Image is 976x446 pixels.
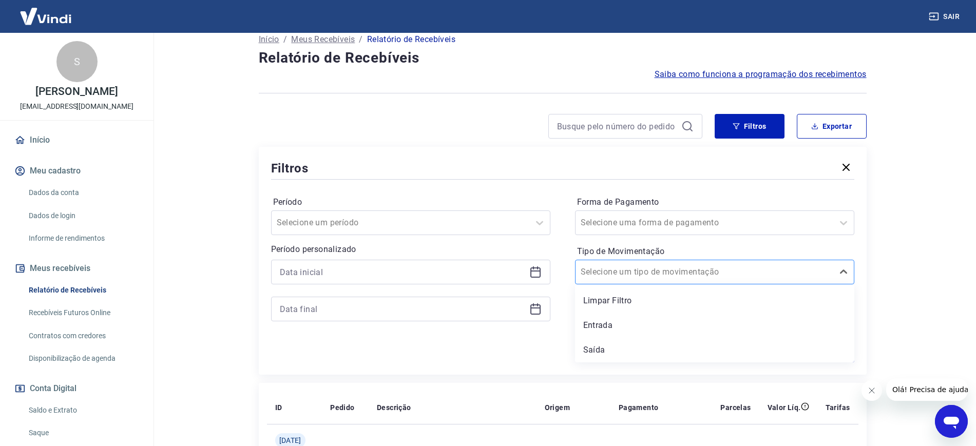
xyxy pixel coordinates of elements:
[273,196,548,208] label: Período
[280,301,525,317] input: Data final
[367,33,455,46] p: Relatório de Recebíveis
[271,160,309,177] h5: Filtros
[927,7,964,26] button: Sair
[12,1,79,32] img: Vindi
[25,205,141,226] a: Dados de login
[575,315,854,336] div: Entrada
[280,264,525,280] input: Data inicial
[12,377,141,400] button: Conta Digital
[826,402,850,413] p: Tarifas
[279,435,301,445] span: [DATE]
[577,196,852,208] label: Forma de Pagamento
[12,160,141,182] button: Meu cadastro
[359,33,362,46] p: /
[35,86,118,97] p: [PERSON_NAME]
[575,340,854,360] div: Saída
[25,348,141,369] a: Disponibilização de agenda
[330,402,354,413] p: Pedido
[25,228,141,249] a: Informe de rendimentos
[935,405,968,438] iframe: Botão para abrir a janela de mensagens
[377,402,411,413] p: Descrição
[25,400,141,421] a: Saldo e Extrato
[545,402,570,413] p: Origem
[56,41,98,82] div: S
[577,245,852,258] label: Tipo de Movimentação
[275,402,282,413] p: ID
[6,7,86,15] span: Olá! Precisa de ajuda?
[12,129,141,151] a: Início
[291,33,355,46] a: Meus Recebíveis
[25,302,141,323] a: Recebíveis Futuros Online
[12,257,141,280] button: Meus recebíveis
[259,33,279,46] a: Início
[720,402,751,413] p: Parcelas
[886,378,968,401] iframe: Mensagem da empresa
[283,33,287,46] p: /
[557,119,677,134] input: Busque pelo número do pedido
[619,402,659,413] p: Pagamento
[862,380,882,401] iframe: Fechar mensagem
[655,68,867,81] a: Saiba como funciona a programação dos recebimentos
[25,422,141,443] a: Saque
[259,48,867,68] h4: Relatório de Recebíveis
[575,290,854,311] div: Limpar Filtro
[25,325,141,346] a: Contratos com credores
[25,280,141,301] a: Relatório de Recebíveis
[271,243,550,256] p: Período personalizado
[797,114,867,139] button: Exportar
[768,402,801,413] p: Valor Líq.
[20,101,133,112] p: [EMAIL_ADDRESS][DOMAIN_NAME]
[715,114,784,139] button: Filtros
[25,182,141,203] a: Dados da conta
